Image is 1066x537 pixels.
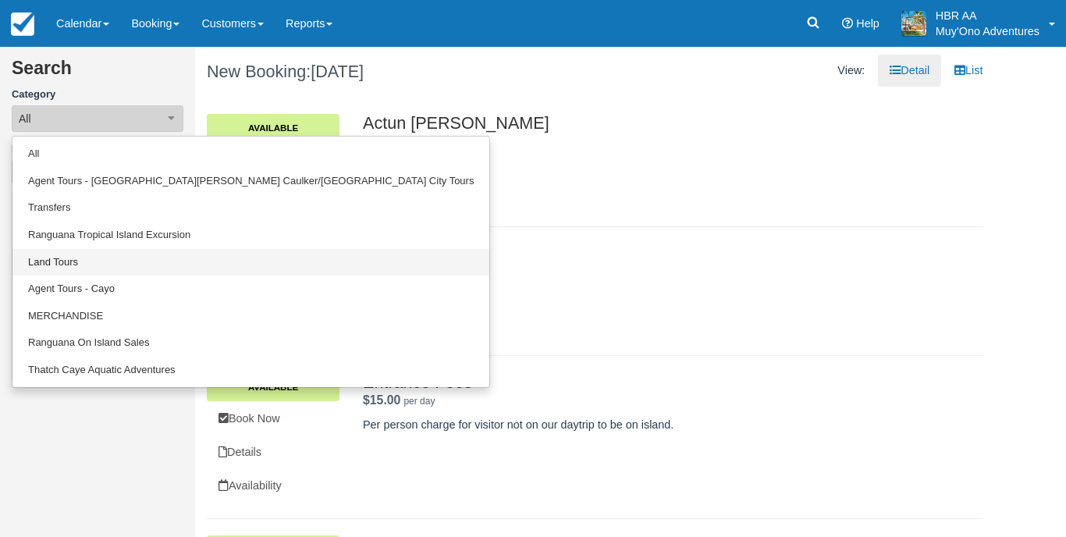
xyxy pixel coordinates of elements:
[207,470,339,502] a: Availability
[12,303,489,330] a: MERCHANDISE
[943,55,994,87] a: List
[207,403,339,435] a: Book Now
[901,11,926,36] img: A20
[12,59,183,87] h2: Search
[363,134,407,148] strong: Price: $194.06
[12,276,489,303] a: Agent Tours - Cayo
[207,62,583,81] h1: New Booking:
[11,12,34,36] img: checkfront-main-nav-mini-logo.png
[363,417,939,433] p: Per person charge for visitor not on our daytrip to be on island.
[12,329,489,357] a: Ranguana On Island Sales
[936,23,1039,39] p: Muy'Ono Adventures
[12,194,489,222] a: Transfers
[207,436,339,468] a: Details
[311,62,364,81] span: [DATE]
[12,168,489,195] a: Agent Tours - [GEOGRAPHIC_DATA][PERSON_NAME] Caulker/[GEOGRAPHIC_DATA] City Tours
[19,111,31,126] span: All
[363,393,400,407] span: $15.00
[12,87,183,102] label: Category
[842,18,853,29] i: Help
[363,373,939,392] h2: Entrance Fees
[363,393,400,407] strong: Price: $15
[878,55,941,87] a: Detail
[12,222,489,249] a: Ranguana Tropical Island Excursion
[12,249,489,276] a: Land Tours
[936,8,1039,23] p: HBR AA
[363,114,939,133] h2: Actun [PERSON_NAME]
[207,114,339,142] a: Available
[12,357,489,384] a: Thatch Caye Aquatic Adventures
[12,105,183,132] button: All
[363,244,939,262] h2: Drinks
[826,55,876,87] li: View:
[363,134,407,148] span: $194.06
[12,140,489,168] a: All
[403,396,435,407] em: per day
[856,17,879,30] span: Help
